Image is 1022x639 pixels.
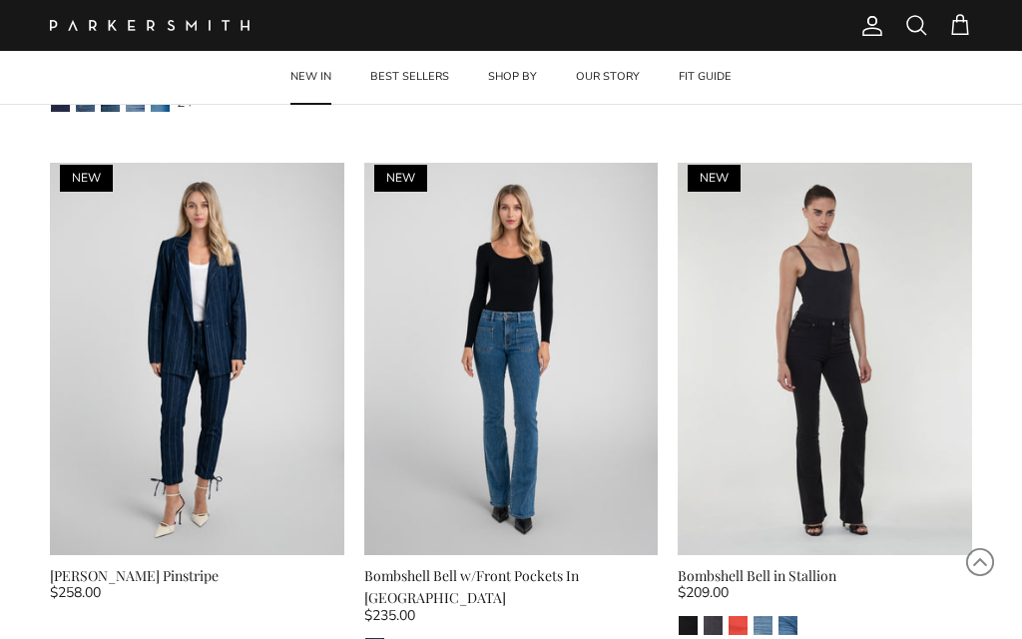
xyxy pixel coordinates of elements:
a: SHOP BY [470,51,555,104]
div: Bombshell Bell in Stallion [678,565,972,587]
img: Laguna [754,616,772,635]
svg: Scroll to Top [965,547,995,577]
a: Stallion [678,615,699,636]
img: Point Break [704,616,723,635]
img: Watermelon [729,616,748,635]
a: Account [852,14,884,38]
div: [PERSON_NAME] Pinstripe [50,565,344,587]
a: Watermelon [728,615,749,636]
div: Bombshell Bell w/Front Pockets In [GEOGRAPHIC_DATA] [364,565,659,610]
span: $258.00 [50,582,101,604]
a: FIT GUIDE [661,51,750,104]
span: $235.00 [364,605,415,627]
img: Stallion [679,616,698,635]
img: Venice [778,616,797,635]
a: [PERSON_NAME] Pinstripe $258.00 [50,565,344,610]
a: Bombshell Bell in Stallion $209.00 StallionPoint BreakWatermelonLagunaVenice [678,565,972,636]
a: Laguna [753,615,773,636]
a: BEST SELLERS [352,51,467,104]
a: NEW IN [272,51,349,104]
span: $209.00 [678,582,729,604]
a: Point Break [703,615,724,636]
a: Venice [777,615,798,636]
img: Parker Smith [50,20,250,31]
a: OUR STORY [558,51,658,104]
